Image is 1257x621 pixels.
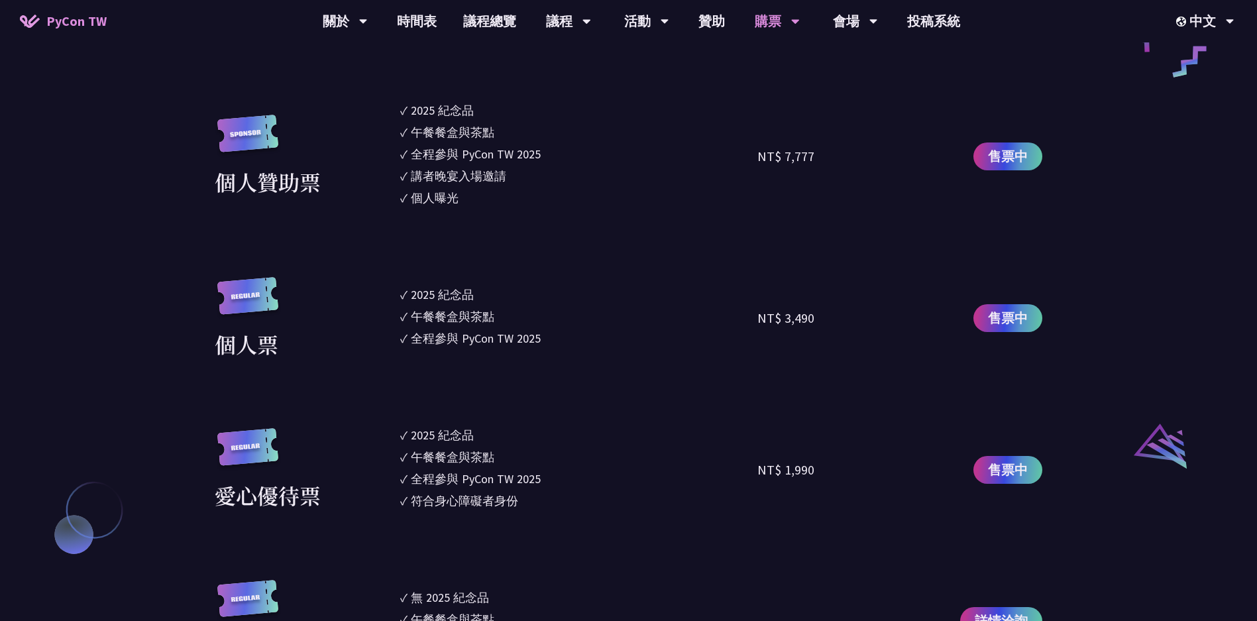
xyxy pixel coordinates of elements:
a: 售票中 [973,142,1042,170]
li: ✓ [400,123,758,141]
img: sponsor.43e6a3a.svg [215,115,281,166]
div: 個人票 [215,328,278,360]
li: ✓ [400,448,758,466]
a: 售票中 [973,456,1042,484]
li: ✓ [400,308,758,325]
div: 2025 紀念品 [411,286,474,304]
div: 全程參與 PyCon TW 2025 [411,470,541,488]
span: 售票中 [988,308,1028,328]
span: 售票中 [988,146,1028,166]
div: 個人贊助票 [215,166,321,198]
li: ✓ [400,329,758,347]
li: ✓ [400,189,758,207]
div: 2025 紀念品 [411,101,474,119]
li: ✓ [400,426,758,444]
a: 售票中 [973,304,1042,332]
li: ✓ [400,286,758,304]
li: ✓ [400,167,758,185]
img: regular.8f272d9.svg [215,277,281,328]
li: ✓ [400,470,758,488]
div: 全程參與 PyCon TW 2025 [411,145,541,163]
span: 售票中 [988,460,1028,480]
li: ✓ [400,589,758,606]
a: PyCon TW [7,5,120,38]
div: 午餐餐盒與茶點 [411,308,494,325]
div: 全程參與 PyCon TW 2025 [411,329,541,347]
div: 愛心優待票 [215,479,321,511]
span: PyCon TW [46,11,107,31]
div: NT$ 7,777 [757,146,814,166]
div: NT$ 3,490 [757,308,814,328]
div: 無 2025 紀念品 [411,589,489,606]
div: NT$ 1,990 [757,460,814,480]
div: 講者晚宴入場邀請 [411,167,506,185]
li: ✓ [400,101,758,119]
li: ✓ [400,492,758,510]
div: 2025 紀念品 [411,426,474,444]
div: 午餐餐盒與茶點 [411,448,494,466]
li: ✓ [400,145,758,163]
img: regular.8f272d9.svg [215,428,281,479]
div: 符合身心障礙者身份 [411,492,518,510]
div: 午餐餐盒與茶點 [411,123,494,141]
img: Home icon of PyCon TW 2025 [20,15,40,28]
div: 個人曝光 [411,189,459,207]
img: Locale Icon [1176,17,1189,27]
